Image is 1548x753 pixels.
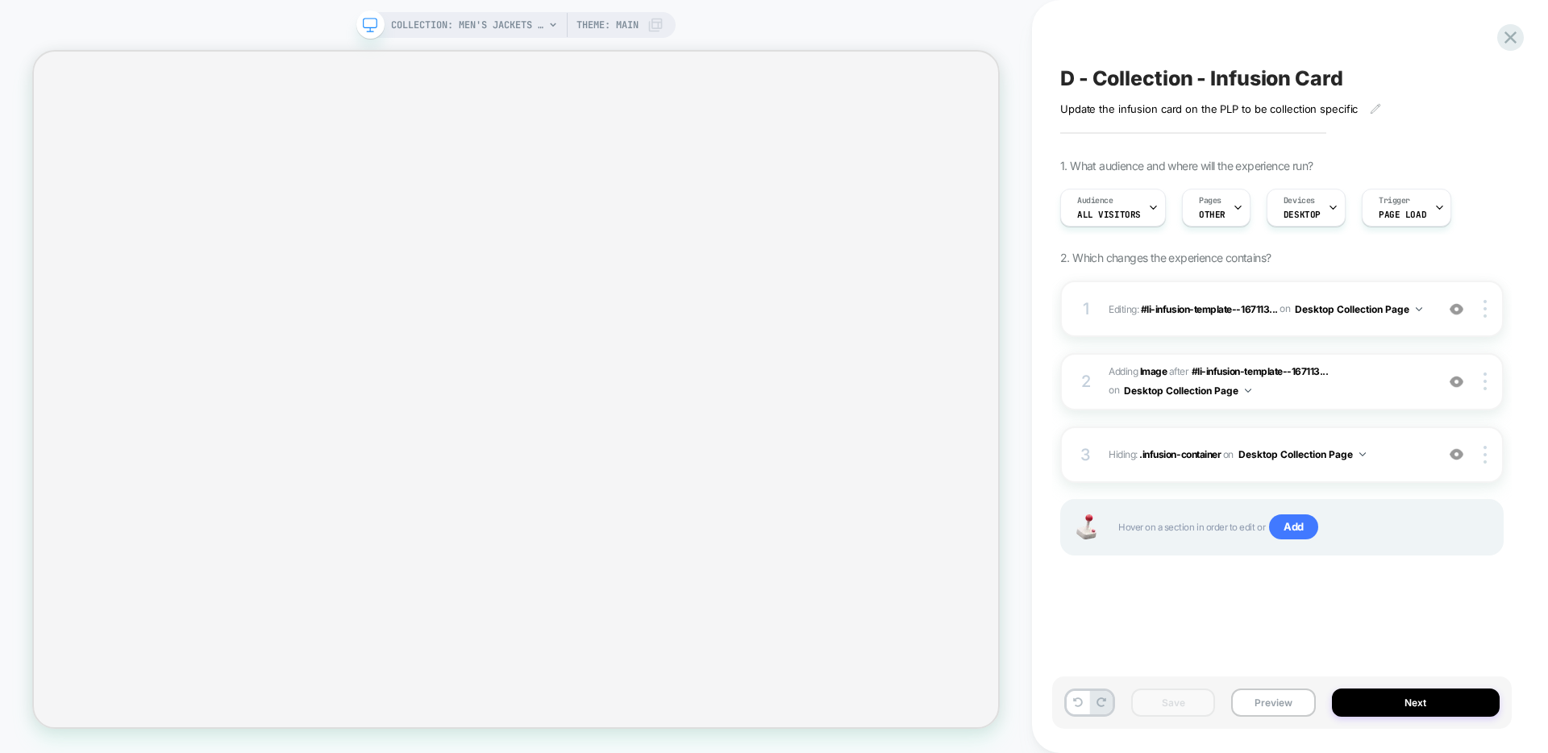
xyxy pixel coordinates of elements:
button: Desktop Collection Page [1295,299,1422,319]
img: crossed eye [1450,447,1463,461]
span: Audience [1077,195,1113,206]
span: Update the infusion card on the PLP to be collection specific [1060,102,1358,115]
img: down arrow [1416,307,1422,311]
span: on [1109,381,1119,399]
img: crossed eye [1450,375,1463,389]
div: 3 [1078,440,1094,469]
b: Image [1140,365,1167,377]
span: Page Load [1379,209,1426,220]
button: Next [1332,689,1500,717]
span: 1. What audience and where will the experience run? [1060,159,1313,173]
button: Save [1131,689,1215,717]
button: Preview [1231,689,1315,717]
img: close [1483,446,1487,464]
span: COLLECTION: Men's Jackets & Coats (Category) [391,12,544,38]
img: Joystick [1070,514,1102,539]
span: DESKTOP [1284,209,1321,220]
span: All Visitors [1077,209,1141,220]
span: .infusion-container [1139,448,1221,460]
span: Trigger [1379,195,1410,206]
span: Hover on a section in order to edit or [1118,514,1486,540]
span: D - Collection - Infusion Card [1060,66,1343,90]
img: close [1483,300,1487,318]
span: Editing : [1109,299,1427,319]
span: Devices [1284,195,1315,206]
span: on [1280,300,1290,318]
img: crossed eye [1450,302,1463,316]
span: 2. Which changes the experience contains? [1060,251,1271,264]
img: close [1483,372,1487,390]
span: on [1223,446,1234,464]
button: Desktop Collection Page [1238,444,1366,464]
button: Desktop Collection Page [1124,381,1251,401]
div: 2 [1078,367,1094,396]
span: OTHER [1199,209,1225,220]
img: down arrow [1245,389,1251,393]
span: #li-infusion-template--167113... [1141,302,1278,314]
span: Hiding : [1109,444,1427,464]
span: Add [1269,514,1318,540]
img: down arrow [1359,452,1366,456]
span: Adding [1109,365,1167,377]
span: Pages [1199,195,1221,206]
span: #li-infusion-template--167113... [1192,365,1329,377]
span: AFTER [1169,365,1189,377]
div: 1 [1078,294,1094,323]
span: Theme: MAIN [576,12,639,38]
